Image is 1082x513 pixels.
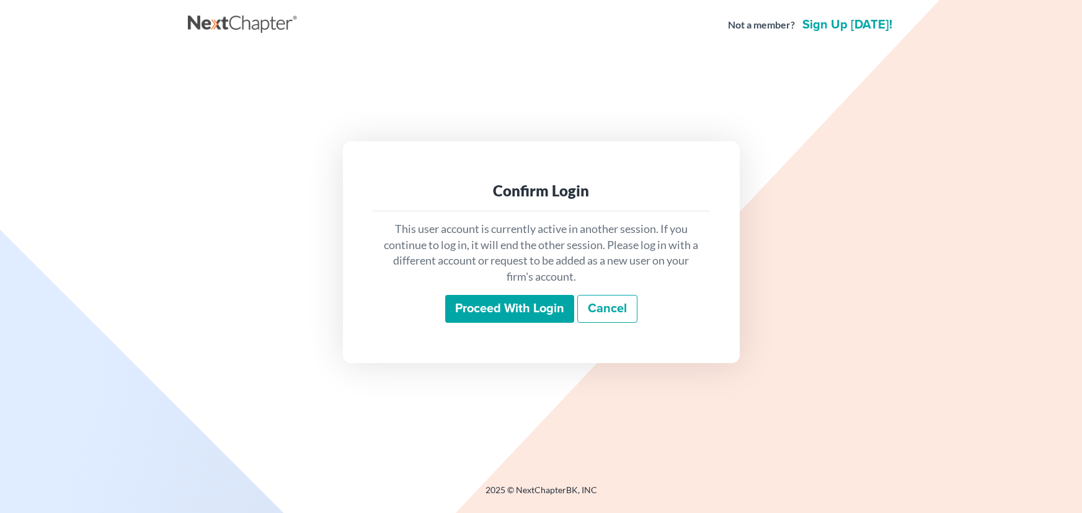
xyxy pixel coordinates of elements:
[800,19,895,31] a: Sign up [DATE]!
[383,181,700,201] div: Confirm Login
[445,295,574,323] input: Proceed with login
[577,295,637,323] a: Cancel
[383,221,700,285] p: This user account is currently active in another session. If you continue to log in, it will end ...
[188,484,895,506] div: 2025 © NextChapterBK, INC
[728,18,795,32] strong: Not a member?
